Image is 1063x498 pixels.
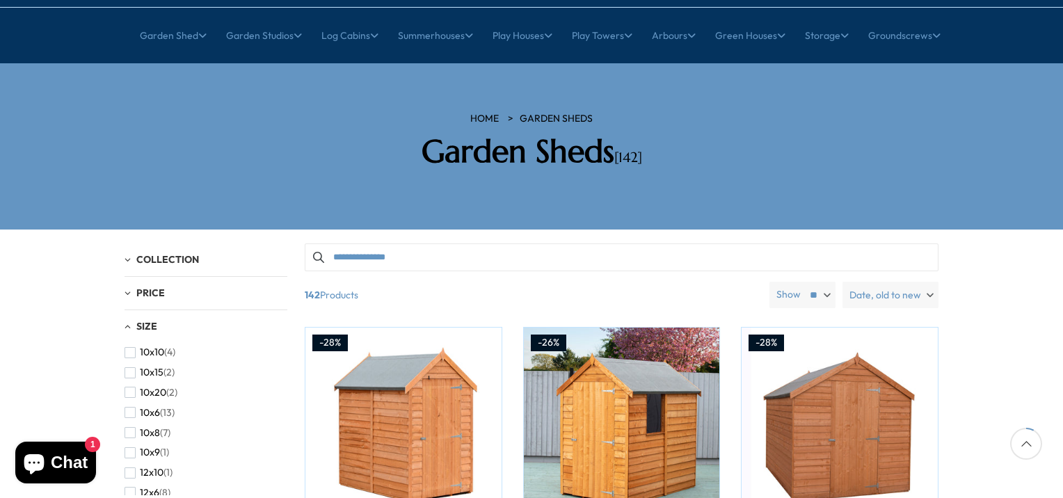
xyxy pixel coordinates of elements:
[305,282,320,308] b: 142
[163,367,175,378] span: (2)
[136,287,165,299] span: Price
[805,18,849,53] a: Storage
[652,18,696,53] a: Arbours
[715,18,785,53] a: Green Houses
[140,407,160,419] span: 10x6
[776,288,801,302] label: Show
[140,18,207,53] a: Garden Shed
[125,342,175,362] button: 10x10
[749,335,784,351] div: -28%
[520,112,593,126] a: Garden Sheds
[849,282,921,308] span: Date, old to new
[493,18,552,53] a: Play Houses
[125,463,173,483] button: 12x10
[333,133,730,170] h2: Garden Sheds
[140,427,160,439] span: 10x8
[136,253,199,266] span: Collection
[125,383,177,403] button: 10x20
[166,387,177,399] span: (2)
[305,243,938,271] input: Search products
[11,442,100,487] inbox-online-store-chat: Shopify online store chat
[140,346,164,358] span: 10x10
[140,467,163,479] span: 12x10
[125,362,175,383] button: 10x15
[160,407,175,419] span: (13)
[842,282,938,308] label: Date, old to new
[125,403,175,423] button: 10x6
[868,18,941,53] a: Groundscrews
[160,447,169,458] span: (1)
[140,387,166,399] span: 10x20
[125,423,170,443] button: 10x8
[140,367,163,378] span: 10x15
[398,18,473,53] a: Summerhouses
[312,335,348,351] div: -28%
[136,320,157,332] span: Size
[614,149,642,166] span: [142]
[226,18,302,53] a: Garden Studios
[299,282,764,308] span: Products
[470,112,499,126] a: HOME
[321,18,378,53] a: Log Cabins
[160,427,170,439] span: (7)
[531,335,566,351] div: -26%
[572,18,632,53] a: Play Towers
[140,447,160,458] span: 10x9
[125,442,169,463] button: 10x9
[164,346,175,358] span: (4)
[163,467,173,479] span: (1)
